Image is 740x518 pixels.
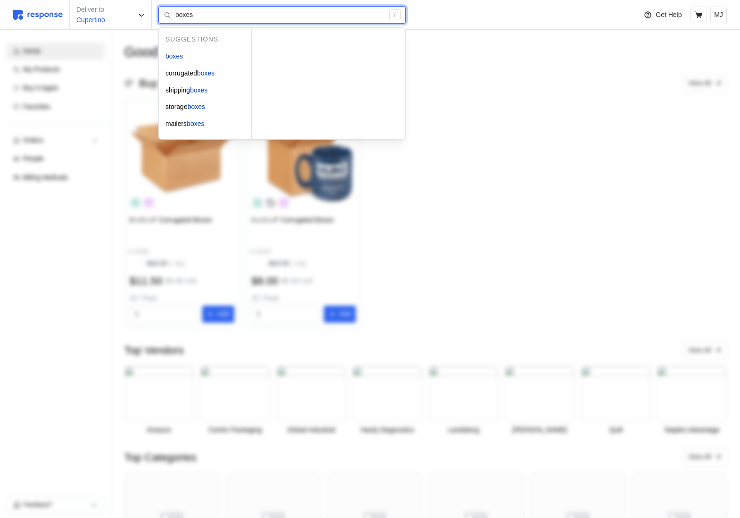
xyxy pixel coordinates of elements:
[175,7,384,24] input: Search for a product name or SKU
[187,120,204,127] mark: boxes
[710,7,727,23] button: MJ
[165,52,183,60] mark: boxes
[190,86,207,94] mark: boxes
[714,10,723,20] p: MJ
[188,103,205,110] mark: boxes
[76,5,105,15] p: Deliver to
[76,15,105,25] p: Cupertino
[656,10,682,20] p: Get Help
[389,9,401,21] div: /
[165,69,197,77] span: corrugated
[197,69,214,77] mark: boxes
[165,34,251,45] p: Suggestions
[165,120,187,127] span: mailers
[165,103,188,110] span: storage
[13,10,63,20] img: svg%3e
[165,86,190,94] span: shipping
[638,6,687,24] button: Get Help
